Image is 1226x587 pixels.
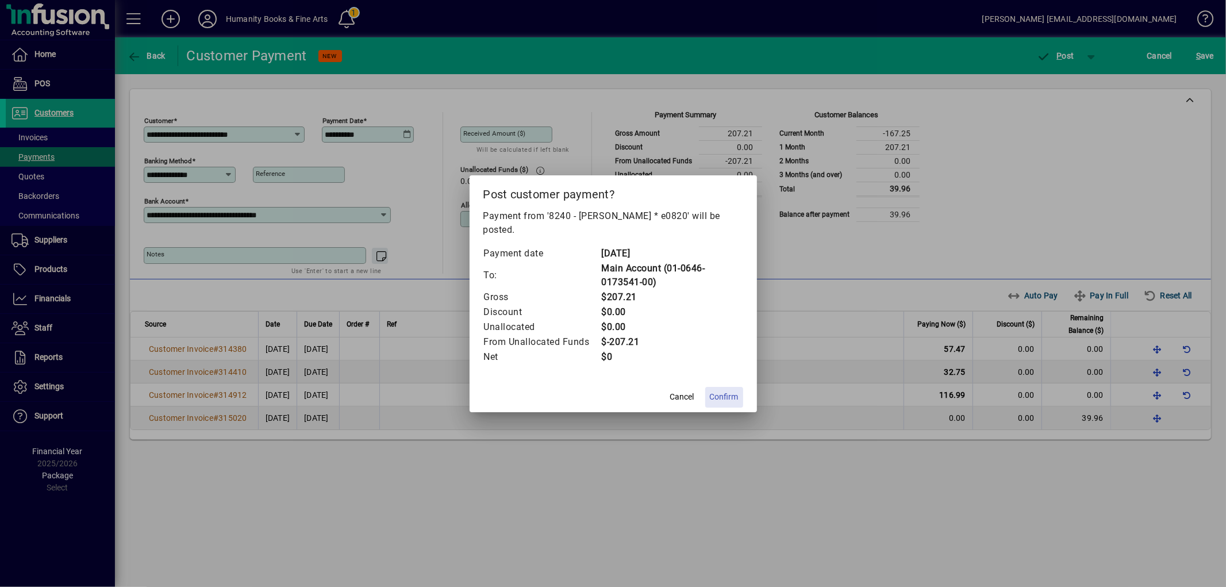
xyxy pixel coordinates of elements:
[601,246,743,261] td: [DATE]
[601,320,743,335] td: $0.00
[483,335,601,350] td: From Unallocated Funds
[483,261,601,290] td: To:
[601,261,743,290] td: Main Account (01-0646-0173541-00)
[483,320,601,335] td: Unallocated
[483,305,601,320] td: Discount
[483,209,743,237] p: Payment from '8240 - [PERSON_NAME] * e0820' will be posted.
[601,290,743,305] td: $207.21
[601,305,743,320] td: $0.00
[470,175,757,209] h2: Post customer payment?
[664,387,701,408] button: Cancel
[483,350,601,365] td: Net
[670,391,694,403] span: Cancel
[705,387,743,408] button: Confirm
[601,335,743,350] td: $-207.21
[483,246,601,261] td: Payment date
[710,391,739,403] span: Confirm
[601,350,743,365] td: $0
[483,290,601,305] td: Gross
